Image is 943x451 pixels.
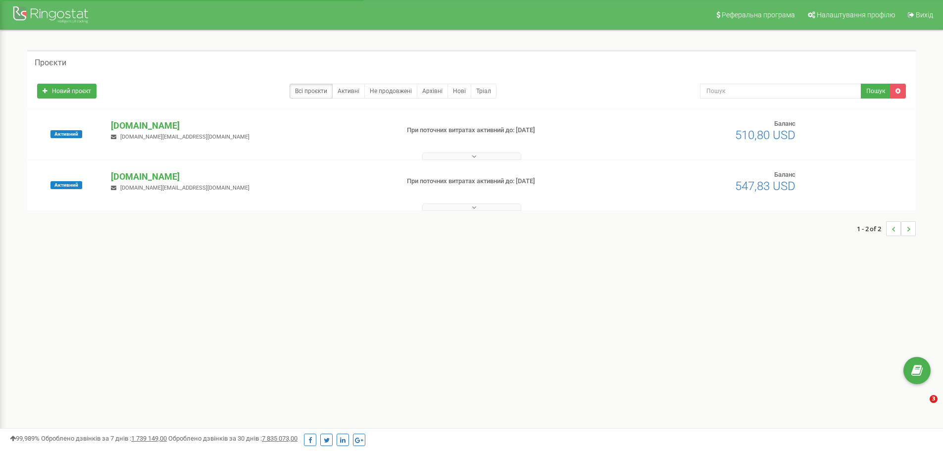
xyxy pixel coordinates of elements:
[41,435,167,442] span: Оброблено дзвінків за 7 днів :
[50,130,82,138] span: Активний
[857,221,886,236] span: 1 - 2 of 2
[735,179,795,193] span: 547,83 USD
[447,84,471,99] a: Нові
[407,126,613,135] p: При поточних витратах активний до: [DATE]
[262,435,298,442] u: 7 835 073,00
[722,11,795,19] span: Реферальна програма
[774,171,795,178] span: Баланс
[930,395,938,403] span: 3
[111,119,391,132] p: [DOMAIN_NAME]
[909,395,933,419] iframe: Intercom live chat
[417,84,448,99] a: Архівні
[364,84,417,99] a: Не продовжені
[700,84,861,99] input: Пошук
[50,181,82,189] span: Активний
[857,211,916,246] nav: ...
[735,128,795,142] span: 510,80 USD
[916,11,933,19] span: Вихід
[120,185,249,191] span: [DOMAIN_NAME][EMAIL_ADDRESS][DOMAIN_NAME]
[471,84,496,99] a: Тріал
[120,134,249,140] span: [DOMAIN_NAME][EMAIL_ADDRESS][DOMAIN_NAME]
[37,84,97,99] a: Новий проєкт
[10,435,40,442] span: 99,989%
[290,84,333,99] a: Всі проєкти
[774,120,795,127] span: Баланс
[131,435,167,442] u: 1 739 149,00
[111,170,391,183] p: [DOMAIN_NAME]
[817,11,895,19] span: Налаштування профілю
[332,84,365,99] a: Активні
[35,58,66,67] h5: Проєкти
[407,177,613,186] p: При поточних витратах активний до: [DATE]
[168,435,298,442] span: Оброблено дзвінків за 30 днів :
[861,84,891,99] button: Пошук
